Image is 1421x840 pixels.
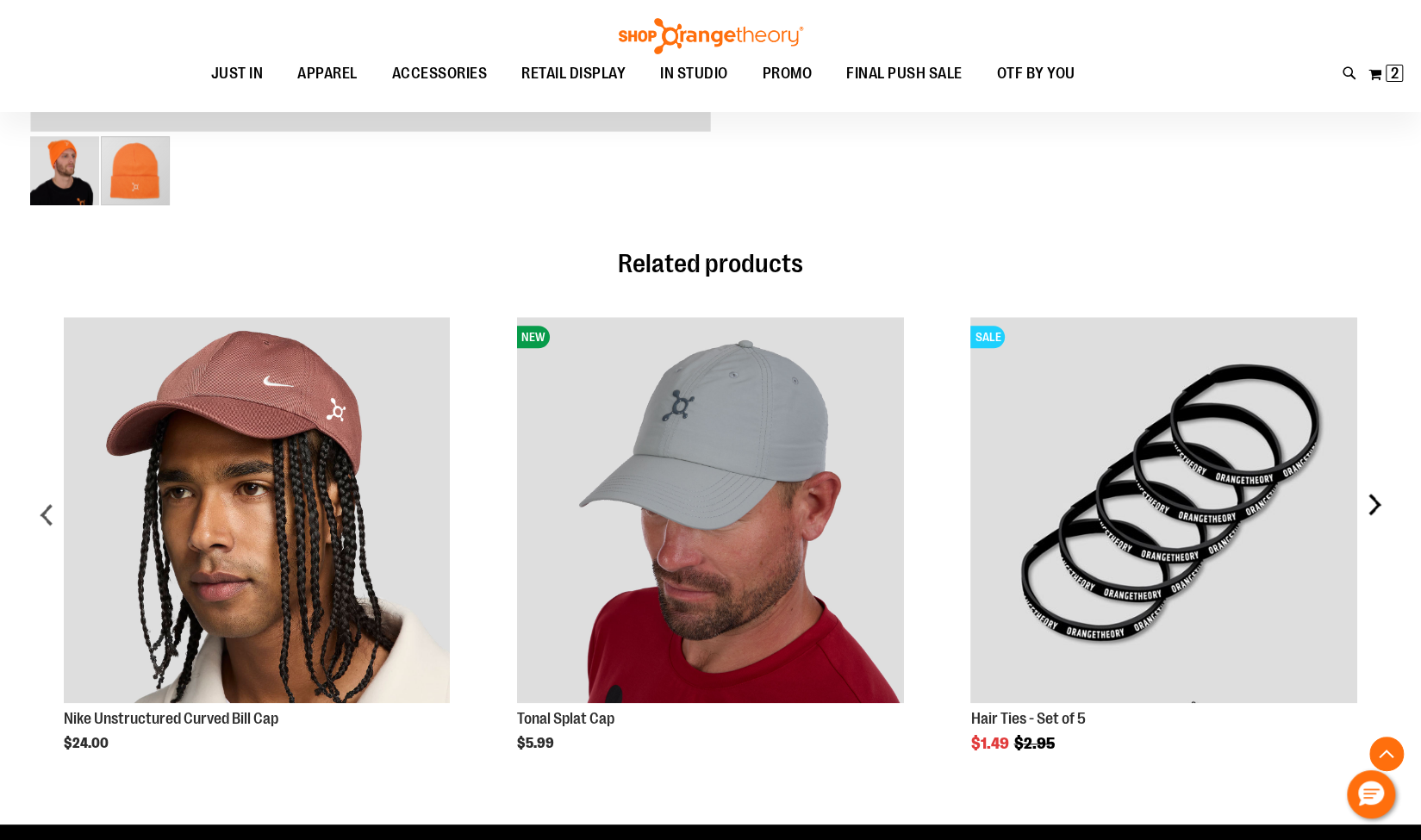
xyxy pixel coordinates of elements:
a: Product Page Link [517,317,903,706]
a: RETAIL DISPLAY [504,54,643,94]
span: RETAIL DISPLAY [521,54,626,93]
a: PROMO [745,54,830,94]
span: OTF BY YOU [997,54,1075,93]
a: Tonal Splat Cap [517,710,614,727]
span: $2.95 [1013,735,1056,752]
img: Product image for Grey Tonal Splat Cap [517,317,903,703]
span: 2 [1391,65,1399,82]
img: Shop Orangetheory [616,18,806,54]
img: Bright Retro Knit Beanie orange [30,136,99,205]
span: $5.99 [517,736,557,751]
img: Hair Ties - Set of 5 [970,317,1356,703]
a: Nike Unstructured Curved Bill Cap [64,710,278,727]
span: FINAL PUSH SALE [846,54,963,93]
div: next [1356,291,1391,751]
button: Hello, have a question? Let’s chat. [1347,770,1395,818]
button: Back To Top [1369,737,1404,771]
span: APPAREL [297,54,358,93]
a: Product Page Link [970,317,1356,706]
a: Hair Ties - Set of 5 [970,710,1085,727]
span: NEW [517,326,550,348]
span: JUST IN [211,54,264,93]
div: image 1 of 2 [30,134,101,207]
span: ACCESSORIES [392,54,488,93]
a: APPAREL [280,54,375,94]
span: $1.49 [970,735,1011,752]
span: $24.00 [64,736,111,751]
div: prev [30,291,65,751]
span: SALE [970,326,1005,348]
a: FINAL PUSH SALE [829,54,980,94]
a: IN STUDIO [643,54,745,94]
span: PROMO [763,54,813,93]
a: OTF BY YOU [980,54,1093,94]
a: ACCESSORIES [375,54,505,93]
span: IN STUDIO [660,54,728,93]
span: Related products [618,249,803,278]
img: Nike Unstructured Curved Bill Cap [64,317,450,703]
a: JUST IN [194,54,281,94]
div: image 2 of 2 [101,134,170,207]
a: Product Page Link [64,317,450,706]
